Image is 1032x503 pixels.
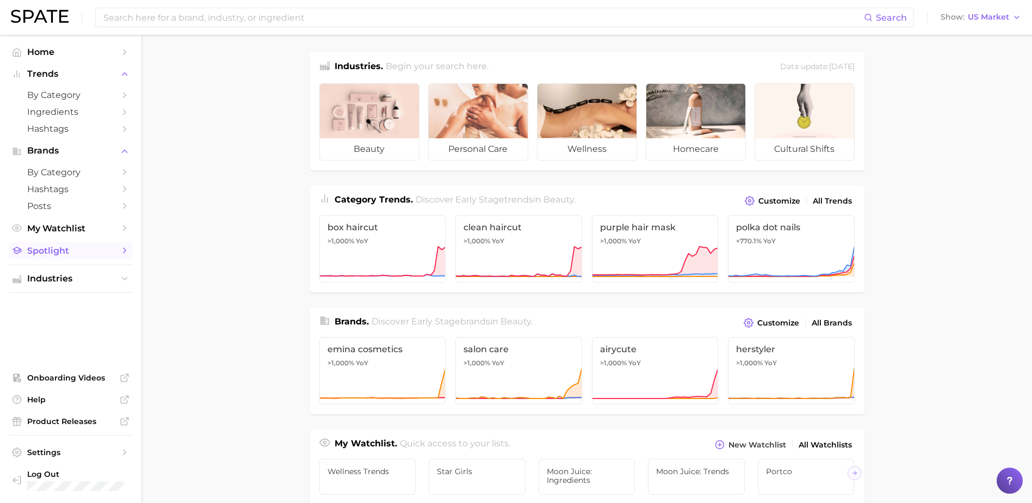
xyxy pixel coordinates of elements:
[492,359,504,367] span: YoY
[27,395,114,404] span: Help
[539,459,635,495] a: Moon Juice: Ingredients
[319,83,419,161] a: beauty
[728,337,855,404] a: herstyler>1,000% YoY
[335,316,369,327] span: Brands .
[27,246,114,256] span: Spotlight
[356,359,368,367] span: YoY
[27,416,114,426] span: Product Releases
[327,344,438,354] span: emina cosmetics
[9,466,133,494] a: Log out. Currently logged in with e-mail caroline@truebeautyventures.com.
[600,359,627,367] span: >1,000%
[27,373,114,383] span: Onboarding Videos
[758,459,855,495] a: Portco
[327,467,408,476] span: Wellness Trends
[356,237,368,246] span: YoY
[102,8,864,27] input: Search here for a brand, industry, or ingredient
[736,237,762,245] span: +770.1%
[9,444,133,461] a: Settings
[327,359,354,367] span: >1,000%
[764,359,777,367] span: YoY
[628,359,641,367] span: YoY
[646,83,746,161] a: homecare
[464,222,574,232] span: clean haircut
[327,237,354,245] span: >1,000%
[796,438,855,452] a: All Watchlists
[320,138,419,160] span: beauty
[455,337,582,404] a: salon care>1,000% YoY
[429,138,528,160] span: personal care
[600,344,710,354] span: airycute
[492,237,504,246] span: YoY
[736,344,846,354] span: herstyler
[416,194,576,205] span: Discover Early Stage trends in .
[11,10,69,23] img: SPATE
[938,10,1024,24] button: ShowUS Market
[656,467,737,476] span: Moon Juice: Trends
[712,437,788,452] button: New Watchlist
[335,194,413,205] span: Category Trends .
[592,337,719,404] a: airycute>1,000% YoY
[9,242,133,259] a: Spotlight
[27,201,114,211] span: Posts
[755,83,855,161] a: cultural shifts
[437,467,517,476] span: Star Girls
[27,223,114,234] span: My Watchlist
[648,459,745,495] a: Moon Juice: Trends
[646,138,745,160] span: homecare
[728,215,855,283] a: polka dot nails+770.1% YoY
[319,215,446,283] a: box haircut>1,000% YoY
[537,83,637,161] a: wellness
[455,215,582,283] a: clean haircut>1,000% YoY
[9,198,133,214] a: Posts
[464,237,490,245] span: >1,000%
[9,66,133,82] button: Trends
[9,391,133,408] a: Help
[335,437,397,452] h1: My Watchlist.
[757,318,799,328] span: Customize
[848,466,862,480] button: Scroll Right
[547,467,627,484] span: Moon Juice: Ingredients
[755,138,854,160] span: cultural shifts
[9,87,133,103] a: by Category
[9,44,133,60] a: Home
[464,344,574,354] span: salon care
[9,370,133,386] a: Onboarding Videos
[27,469,159,479] span: Log Out
[600,222,710,232] span: purple hair mask
[335,60,383,75] h1: Industries.
[758,197,800,206] span: Customize
[9,103,133,120] a: Ingredients
[27,47,114,57] span: Home
[799,440,852,450] span: All Watchlists
[27,274,114,284] span: Industries
[941,14,965,20] span: Show
[400,437,510,452] h2: Quick access to your lists.
[876,13,907,23] span: Search
[27,69,114,79] span: Trends
[741,315,801,330] button: Customize
[500,316,531,327] span: beauty
[628,237,641,246] span: YoY
[9,220,133,237] a: My Watchlist
[968,14,1009,20] span: US Market
[429,459,526,495] a: Star Girls
[9,120,133,137] a: Hashtags
[592,215,719,283] a: purple hair mask>1,000% YoY
[763,237,776,246] span: YoY
[27,167,114,177] span: by Category
[372,316,533,327] span: Discover Early Stage brands in .
[728,440,786,450] span: New Watchlist
[27,447,114,457] span: Settings
[9,413,133,430] a: Product Releases
[9,143,133,159] button: Brands
[780,60,855,75] div: Data update: [DATE]
[809,316,855,330] a: All Brands
[319,459,416,495] a: Wellness Trends
[600,237,627,245] span: >1,000%
[537,138,636,160] span: wellness
[9,181,133,198] a: Hashtags
[27,146,114,156] span: Brands
[27,107,114,117] span: Ingredients
[319,337,446,404] a: emina cosmetics>1,000% YoY
[464,359,490,367] span: >1,000%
